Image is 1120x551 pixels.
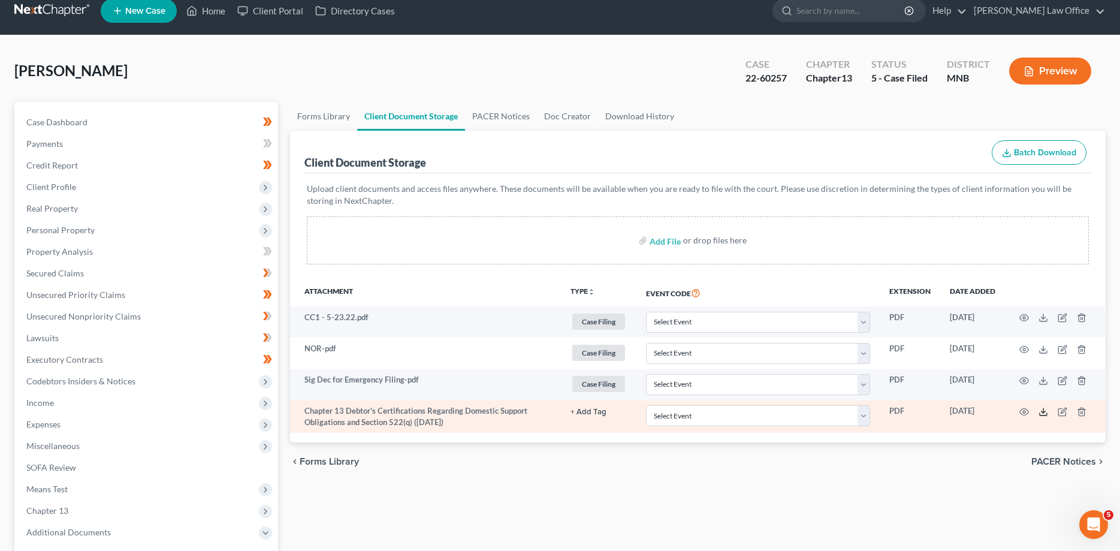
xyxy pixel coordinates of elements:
td: PDF [880,401,940,433]
span: Unsecured Nonpriority Claims [26,311,141,321]
a: Case Filing [570,343,627,363]
div: Chapter [806,71,852,85]
span: 13 [841,72,852,83]
button: + Add Tag [570,408,606,416]
span: Lawsuits [26,333,59,343]
span: Client Profile [26,182,76,192]
span: PACER Notices [1031,457,1096,466]
span: Executory Contracts [26,354,103,365]
span: Secured Claims [26,268,84,278]
td: PDF [880,338,940,369]
span: SOFA Review [26,462,76,472]
i: chevron_right [1096,457,1106,466]
div: or drop files here [683,234,747,246]
a: PACER Notices [465,102,537,131]
div: Status [871,58,928,71]
span: Case Filing [572,345,625,361]
div: District [947,58,990,71]
span: Personal Property [26,225,95,235]
span: Case Filing [572,314,625,330]
iframe: Intercom live chat [1079,510,1108,539]
td: NOR-pdf [290,338,561,369]
span: Payments [26,138,63,149]
div: Case [745,58,787,71]
div: Chapter [806,58,852,71]
a: Case Filing [570,374,627,394]
a: Lawsuits [17,327,278,349]
div: MNB [947,71,990,85]
span: Case Dashboard [26,117,87,127]
div: 22-60257 [745,71,787,85]
th: Extension [880,279,940,306]
td: [DATE] [940,338,1005,369]
a: Doc Creator [537,102,598,131]
span: Chapter 13 [26,505,68,516]
a: Client Document Storage [357,102,465,131]
span: Means Test [26,484,68,494]
div: 5 - Case Filed [871,71,928,85]
p: Upload client documents and access files anywhere. These documents will be available when you are... [307,183,1089,207]
a: Unsecured Priority Claims [17,284,278,306]
a: Payments [17,133,278,155]
button: TYPEunfold_more [570,288,595,296]
td: PDF [880,369,940,401]
i: unfold_more [588,288,595,296]
a: Property Analysis [17,241,278,263]
span: New Case [125,7,165,16]
span: [PERSON_NAME] [14,62,128,79]
td: Chapter 13 Debtor's Certifications Regarding Domestic Support Obligations and Section 522(q) ([DA... [290,401,561,433]
td: CC1 - 5-23.22.pdf [290,306,561,338]
td: Sig Dec for Emergency Filing-pdf [290,369,561,401]
button: PACER Notices chevron_right [1031,457,1106,466]
a: Download History [598,102,681,131]
span: Real Property [26,203,78,213]
th: Date added [940,279,1005,306]
button: Batch Download [992,140,1086,165]
td: [DATE] [940,369,1005,401]
span: 5 [1104,510,1113,520]
a: Forms Library [290,102,357,131]
span: Case Filing [572,376,625,392]
span: Income [26,398,54,408]
th: Event Code [636,279,880,306]
button: Preview [1009,58,1091,85]
a: + Add Tag [570,405,627,417]
a: Credit Report [17,155,278,176]
td: PDF [880,306,940,338]
span: Additional Documents [26,527,111,537]
span: Credit Report [26,160,78,170]
a: Case Dashboard [17,112,278,133]
a: Unsecured Nonpriority Claims [17,306,278,327]
span: Batch Download [1014,147,1076,158]
span: Codebtors Insiders & Notices [26,376,135,386]
span: Expenses [26,419,61,429]
button: chevron_left Forms Library [290,457,359,466]
th: Attachment [290,279,561,306]
span: Miscellaneous [26,441,80,451]
a: Secured Claims [17,263,278,284]
span: Property Analysis [26,246,93,257]
span: Unsecured Priority Claims [26,290,125,300]
span: Forms Library [300,457,359,466]
a: Case Filing [570,312,627,332]
a: SOFA Review [17,457,278,478]
td: [DATE] [940,401,1005,433]
div: Client Document Storage [304,155,426,170]
a: Executory Contracts [17,349,278,371]
td: [DATE] [940,306,1005,338]
i: chevron_left [290,457,300,466]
